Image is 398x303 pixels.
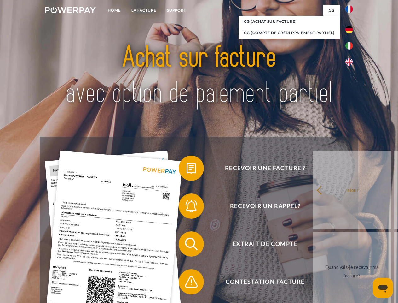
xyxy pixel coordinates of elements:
[345,26,353,33] img: de
[183,160,199,176] img: qb_bill.svg
[345,58,353,66] img: en
[188,231,342,257] span: Extrait de compte
[345,42,353,50] img: it
[179,156,343,181] button: Recevoir une facture ?
[60,30,338,121] img: title-powerpay_fr.svg
[126,5,162,16] a: LA FACTURE
[102,5,126,16] a: Home
[179,231,343,257] button: Extrait de compte
[323,5,340,16] a: CG
[188,156,342,181] span: Recevoir une facture ?
[316,186,387,194] div: retour
[239,16,340,27] a: CG (achat sur facture)
[45,7,96,13] img: logo-powerpay-white.svg
[316,263,387,280] div: Quand vais-je recevoir ma facture?
[179,193,343,219] button: Recevoir un rappel?
[188,193,342,219] span: Recevoir un rappel?
[179,269,343,294] button: Contestation Facture
[183,198,199,214] img: qb_bell.svg
[239,27,340,39] a: CG (Compte de crédit/paiement partiel)
[183,274,199,290] img: qb_warning.svg
[188,269,342,294] span: Contestation Facture
[183,236,199,252] img: qb_search.svg
[345,5,353,13] img: fr
[373,278,393,298] iframe: Bouton de lancement de la fenêtre de messagerie
[162,5,192,16] a: Support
